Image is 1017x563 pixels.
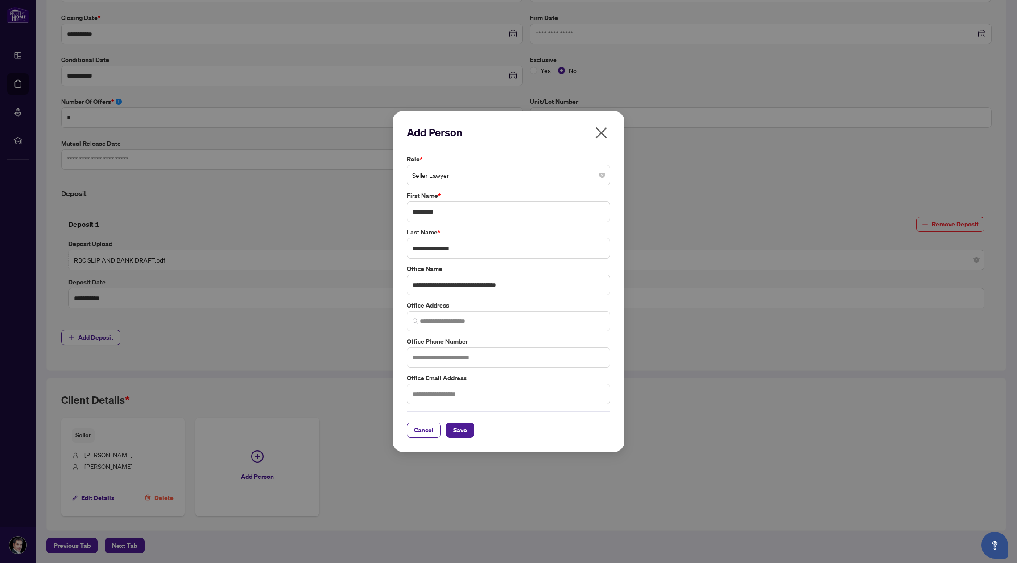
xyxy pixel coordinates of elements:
[407,125,610,140] h2: Add Person
[407,423,441,438] button: Cancel
[407,373,610,383] label: Office Email Address
[407,191,610,201] label: First Name
[414,423,434,437] span: Cancel
[407,264,610,274] label: Office Name
[599,173,605,178] span: close-circle
[407,154,610,164] label: Role
[407,337,610,346] label: Office Phone Number
[407,227,610,237] label: Last Name
[407,300,610,310] label: Office Address
[446,423,474,438] button: Save
[412,167,605,184] span: Seller Lawyer
[413,318,418,324] img: search_icon
[981,532,1008,559] button: Open asap
[594,126,608,140] span: close
[453,423,467,437] span: Save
